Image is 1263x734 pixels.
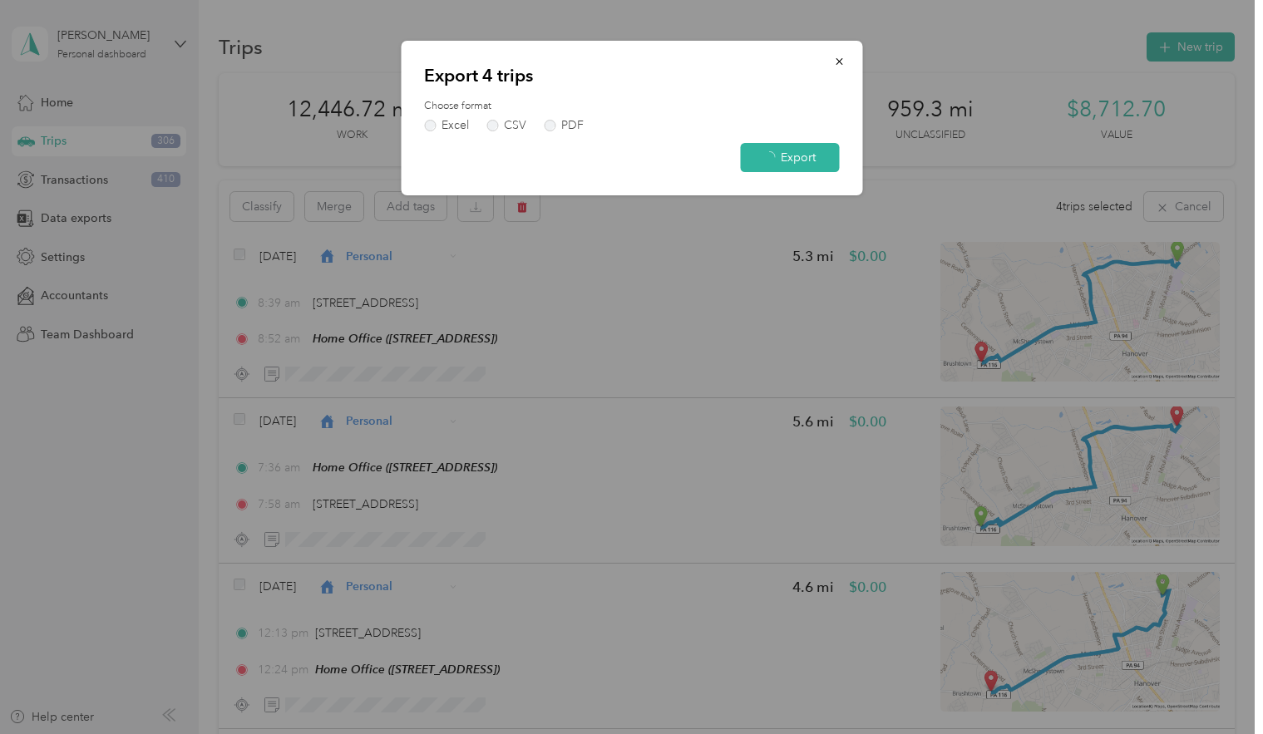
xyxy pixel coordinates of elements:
button: Export [740,143,839,172]
div: PDF [561,120,584,131]
div: Excel [442,120,469,131]
p: Export 4 trips [424,64,839,87]
div: CSV [504,120,526,131]
label: Choose format [424,99,839,114]
iframe: Everlance-gr Chat Button Frame [1170,641,1263,734]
